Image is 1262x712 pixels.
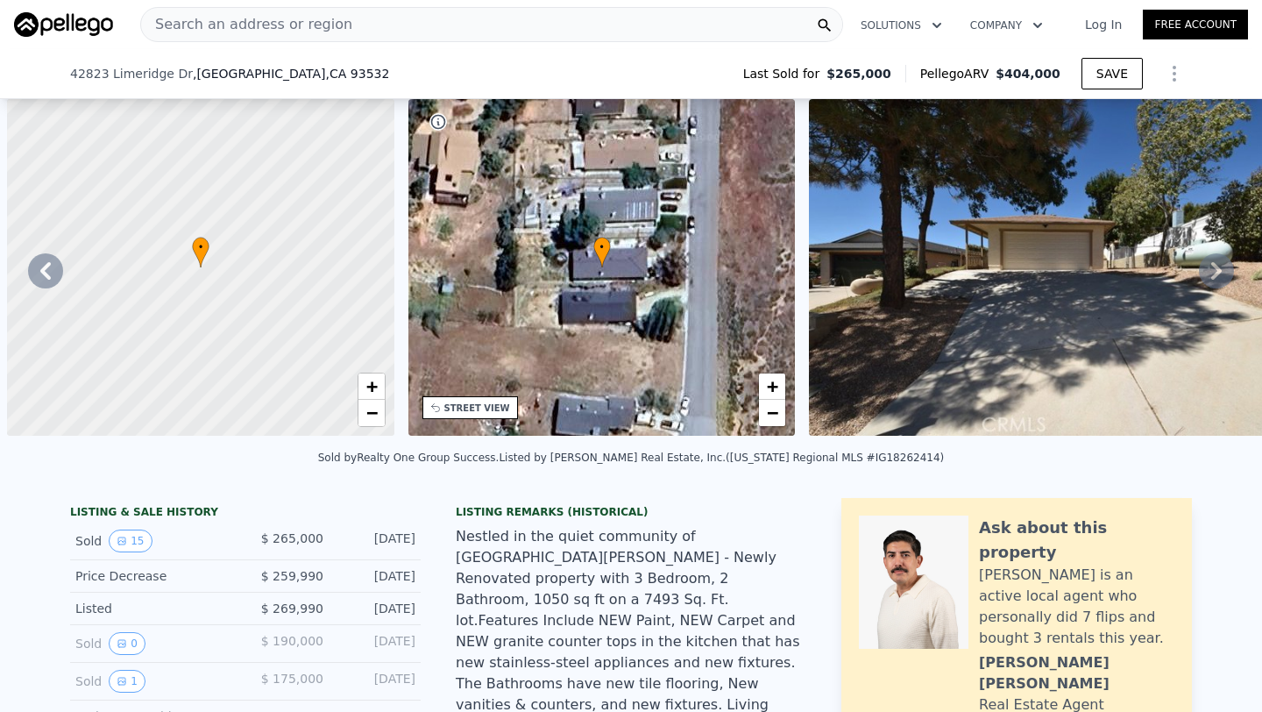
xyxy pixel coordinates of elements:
[759,400,785,426] a: Zoom out
[593,237,611,267] div: •
[444,402,510,415] div: STREET VIEW
[75,600,231,617] div: Listed
[261,531,323,545] span: $ 265,000
[1143,10,1248,39] a: Free Account
[337,600,415,617] div: [DATE]
[70,505,421,523] div: LISTING & SALE HISTORY
[979,565,1174,649] div: [PERSON_NAME] is an active local agent who personally did 7 flips and bought 3 rentals this year.
[318,452,500,464] div: Sold by Realty One Group Success .
[337,530,415,552] div: [DATE]
[767,375,778,397] span: +
[192,239,209,255] span: •
[358,374,385,400] a: Zoom in
[14,12,113,37] img: Pellego
[109,670,145,693] button: View historical data
[75,670,231,693] div: Sold
[979,652,1174,694] div: [PERSON_NAME] [PERSON_NAME]
[979,516,1174,565] div: Ask about this property
[920,65,996,82] span: Pellego ARV
[141,14,352,35] span: Search an address or region
[75,567,231,585] div: Price Decrease
[743,65,827,82] span: Last Sold for
[499,452,944,464] div: Listed by [PERSON_NAME] Real Estate, Inc. ([US_STATE] Regional MLS #IG18262414)
[109,632,145,655] button: View historical data
[261,634,323,648] span: $ 190,000
[109,530,152,552] button: View historical data
[365,375,377,397] span: +
[1157,56,1192,91] button: Show Options
[996,67,1060,81] span: $404,000
[326,67,390,81] span: , CA 93532
[337,567,415,585] div: [DATE]
[193,65,389,82] span: , [GEOGRAPHIC_DATA]
[337,670,415,693] div: [DATE]
[826,65,891,82] span: $265,000
[261,672,323,686] span: $ 175,000
[358,400,385,426] a: Zoom out
[261,569,323,583] span: $ 259,990
[593,239,611,255] span: •
[75,632,231,655] div: Sold
[767,402,778,424] span: −
[1081,58,1143,89] button: SAVE
[759,374,785,400] a: Zoom in
[456,505,806,519] div: Listing Remarks (Historical)
[337,632,415,655] div: [DATE]
[365,402,377,424] span: −
[70,65,193,82] span: 42823 Limeridge Dr
[192,237,209,267] div: •
[1064,16,1143,33] a: Log In
[847,10,956,41] button: Solutions
[956,10,1057,41] button: Company
[261,602,323,616] span: $ 269,990
[75,530,231,552] div: Sold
